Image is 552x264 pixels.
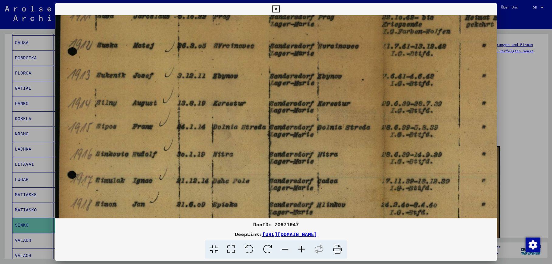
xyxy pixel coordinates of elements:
[262,231,317,237] a: [URL][DOMAIN_NAME]
[55,231,497,238] div: DeepLink:
[55,221,497,228] div: DocID: 70971947
[526,238,540,252] img: Zustimmung ändern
